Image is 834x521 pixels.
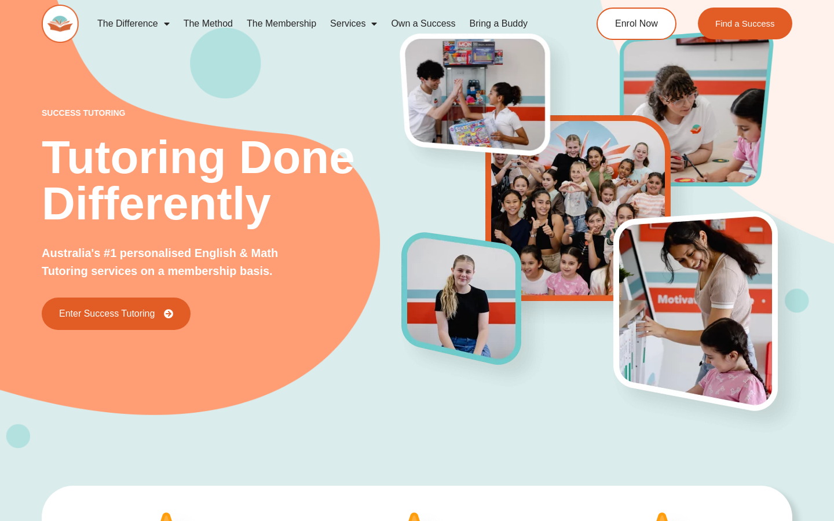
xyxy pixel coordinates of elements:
[90,10,177,37] a: The Difference
[698,8,792,39] a: Find a Success
[42,244,305,280] p: Australia's #1 personalised English & Math Tutoring services on a membership basis.
[90,10,554,37] nav: Menu
[240,10,323,37] a: The Membership
[177,10,240,37] a: The Method
[42,134,402,227] h2: Tutoring Done Differently
[59,309,155,318] span: Enter Success Tutoring
[384,10,462,37] a: Own a Success
[42,298,191,330] a: Enter Success Tutoring
[615,19,658,28] span: Enrol Now
[463,10,535,37] a: Bring a Buddy
[42,109,402,117] p: success tutoring
[323,10,384,37] a: Services
[715,19,775,28] span: Find a Success
[597,8,676,40] a: Enrol Now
